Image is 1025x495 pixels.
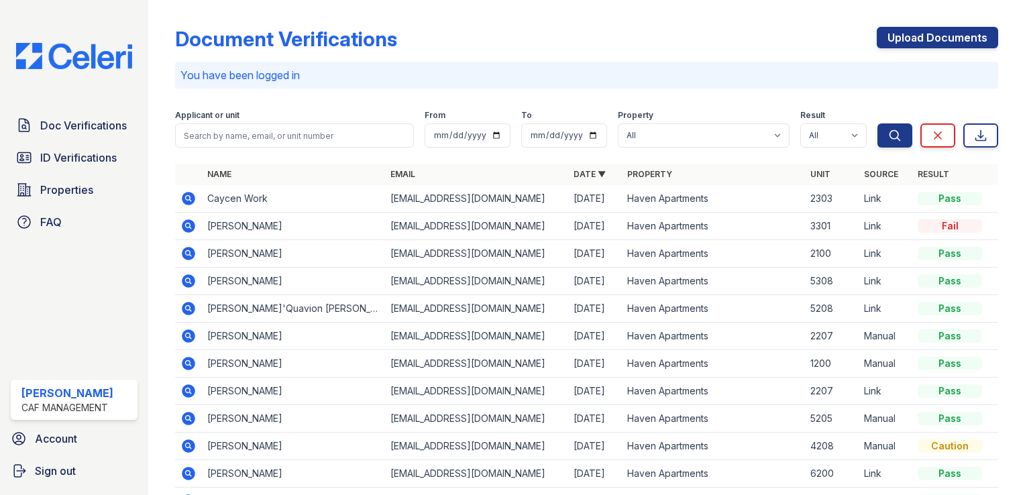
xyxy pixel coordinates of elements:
[568,268,622,295] td: [DATE]
[11,176,138,203] a: Properties
[521,110,532,121] label: To
[202,433,385,460] td: [PERSON_NAME]
[40,214,62,230] span: FAQ
[21,385,113,401] div: [PERSON_NAME]
[918,439,982,453] div: Caution
[11,112,138,139] a: Doc Verifications
[568,213,622,240] td: [DATE]
[425,110,445,121] label: From
[805,240,859,268] td: 2100
[622,350,805,378] td: Haven Apartments
[202,213,385,240] td: [PERSON_NAME]
[40,182,93,198] span: Properties
[805,378,859,405] td: 2207
[568,185,622,213] td: [DATE]
[859,405,912,433] td: Manual
[805,268,859,295] td: 5308
[202,350,385,378] td: [PERSON_NAME]
[622,323,805,350] td: Haven Apartments
[877,27,998,48] a: Upload Documents
[385,350,568,378] td: [EMAIL_ADDRESS][DOMAIN_NAME]
[175,27,397,51] div: Document Verifications
[622,213,805,240] td: Haven Apartments
[5,43,143,69] img: CE_Logo_Blue-a8612792a0a2168367f1c8372b55b34899dd931a85d93a1a3d3e32e68fde9ad4.png
[202,185,385,213] td: Caycen Work
[918,247,982,260] div: Pass
[207,169,231,179] a: Name
[175,110,239,121] label: Applicant or unit
[385,268,568,295] td: [EMAIL_ADDRESS][DOMAIN_NAME]
[622,460,805,488] td: Haven Apartments
[385,213,568,240] td: [EMAIL_ADDRESS][DOMAIN_NAME]
[805,323,859,350] td: 2207
[385,378,568,405] td: [EMAIL_ADDRESS][DOMAIN_NAME]
[859,460,912,488] td: Link
[11,144,138,171] a: ID Verifications
[385,295,568,323] td: [EMAIL_ADDRESS][DOMAIN_NAME]
[35,431,77,447] span: Account
[859,268,912,295] td: Link
[918,219,982,233] div: Fail
[859,323,912,350] td: Manual
[918,357,982,370] div: Pass
[202,460,385,488] td: [PERSON_NAME]
[805,350,859,378] td: 1200
[568,295,622,323] td: [DATE]
[918,384,982,398] div: Pass
[21,401,113,415] div: CAF Management
[622,240,805,268] td: Haven Apartments
[622,185,805,213] td: Haven Apartments
[805,295,859,323] td: 5208
[918,274,982,288] div: Pass
[805,433,859,460] td: 4208
[800,110,825,121] label: Result
[859,350,912,378] td: Manual
[11,209,138,235] a: FAQ
[202,240,385,268] td: [PERSON_NAME]
[385,323,568,350] td: [EMAIL_ADDRESS][DOMAIN_NAME]
[385,405,568,433] td: [EMAIL_ADDRESS][DOMAIN_NAME]
[568,433,622,460] td: [DATE]
[175,123,414,148] input: Search by name, email, or unit number
[918,412,982,425] div: Pass
[805,185,859,213] td: 2303
[918,169,949,179] a: Result
[385,433,568,460] td: [EMAIL_ADDRESS][DOMAIN_NAME]
[618,110,653,121] label: Property
[568,460,622,488] td: [DATE]
[622,405,805,433] td: Haven Apartments
[180,67,993,83] p: You have been logged in
[385,240,568,268] td: [EMAIL_ADDRESS][DOMAIN_NAME]
[568,350,622,378] td: [DATE]
[202,323,385,350] td: [PERSON_NAME]
[568,240,622,268] td: [DATE]
[202,295,385,323] td: [PERSON_NAME]'Quavion [PERSON_NAME]
[40,150,117,166] span: ID Verifications
[5,457,143,484] a: Sign out
[859,378,912,405] td: Link
[568,405,622,433] td: [DATE]
[918,329,982,343] div: Pass
[202,405,385,433] td: [PERSON_NAME]
[390,169,415,179] a: Email
[918,192,982,205] div: Pass
[40,117,127,133] span: Doc Verifications
[859,213,912,240] td: Link
[622,295,805,323] td: Haven Apartments
[202,378,385,405] td: [PERSON_NAME]
[805,460,859,488] td: 6200
[568,378,622,405] td: [DATE]
[864,169,898,179] a: Source
[622,433,805,460] td: Haven Apartments
[859,433,912,460] td: Manual
[385,460,568,488] td: [EMAIL_ADDRESS][DOMAIN_NAME]
[622,378,805,405] td: Haven Apartments
[859,240,912,268] td: Link
[918,302,982,315] div: Pass
[5,425,143,452] a: Account
[859,295,912,323] td: Link
[568,323,622,350] td: [DATE]
[810,169,830,179] a: Unit
[35,463,76,479] span: Sign out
